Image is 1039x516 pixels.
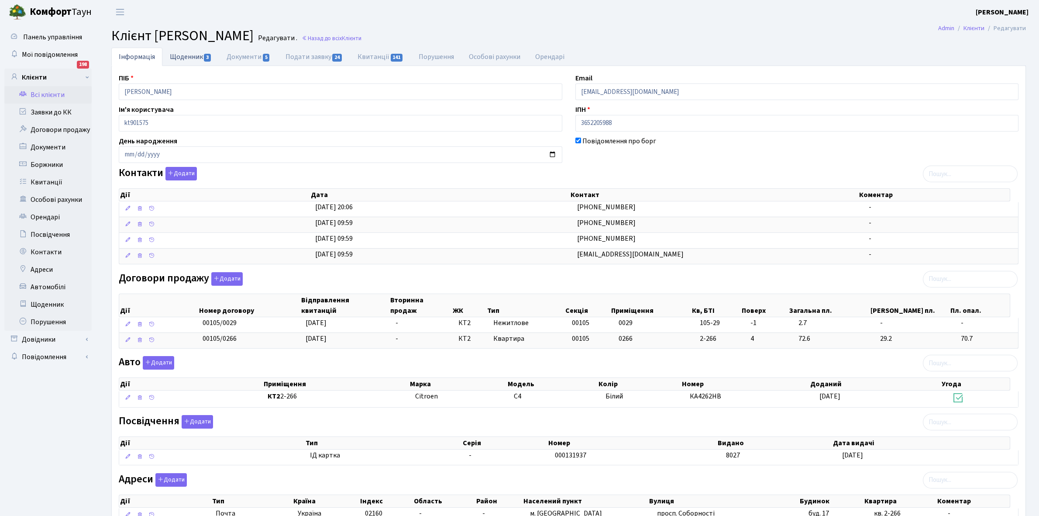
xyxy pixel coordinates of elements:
label: ІПН [575,104,590,115]
span: 105-29 [700,318,743,328]
span: КТ2 [458,334,486,344]
th: Відправлення квитанцій [300,294,389,317]
span: 2-266 [268,391,408,402]
span: - [869,218,871,228]
span: - [869,234,871,243]
span: - [880,318,953,328]
a: [PERSON_NAME] [976,7,1029,17]
span: Квартира [493,334,565,344]
a: Додати [163,166,197,181]
th: Колір [598,378,681,390]
label: ПІБ [119,73,134,83]
a: Порушення [411,48,461,66]
span: [DATE] [819,391,840,401]
button: Посвідчення [182,415,213,429]
span: [DATE] 20:06 [315,202,353,212]
label: Повідомлення про борг [582,136,656,146]
th: Квартира [864,495,936,507]
th: [PERSON_NAME] пл. [870,294,950,317]
span: 000131937 [555,450,586,460]
span: 3 [204,54,211,62]
span: 0029 [619,318,633,328]
a: Заявки до КК [4,104,92,121]
span: [DATE] 09:59 [315,218,353,228]
a: Орендарі [528,48,572,66]
a: Інформація [111,48,162,66]
th: Країна [292,495,359,507]
span: 8027 [726,450,740,460]
a: Документи [4,139,92,156]
input: Пошук... [923,355,1018,371]
img: logo.png [9,3,26,21]
a: Admin [938,24,954,33]
label: Авто [119,356,174,370]
span: [DATE] 09:59 [315,234,353,243]
th: Тип [211,495,293,507]
th: Поверх [741,294,788,317]
b: КТ2 [268,391,280,401]
label: Контакти [119,167,197,180]
th: Коментар [936,495,1010,507]
span: - [869,249,871,259]
span: [PHONE_NUMBER] [577,218,636,228]
span: Клієнт [PERSON_NAME] [111,26,254,46]
span: 0266 [619,334,633,343]
a: Особові рахунки [4,191,92,208]
th: Модель [507,378,598,390]
label: Адреси [119,473,187,487]
span: 72.6 [798,334,874,344]
th: Дії [119,378,263,390]
span: Нежитлове [493,318,565,328]
span: 141 [391,54,403,62]
th: Номер [547,437,717,449]
a: Щоденник [162,48,219,66]
span: 24 [332,54,342,62]
span: -1 [750,318,791,328]
button: Авто [143,356,174,370]
a: Всі клієнти [4,86,92,104]
a: Посвідчення [4,226,92,243]
th: Доданий [809,378,941,390]
span: - [961,318,1015,328]
label: День народження [119,136,177,146]
a: Панель управління [4,28,92,46]
a: Клієнти [963,24,984,33]
a: Квитанції [350,48,411,66]
div: 198 [77,61,89,69]
th: Загальна пл. [788,294,870,317]
b: Комфорт [30,5,72,19]
span: 5 [263,54,270,62]
li: Редагувати [984,24,1026,33]
span: 00105 [572,318,589,328]
th: Секція [564,294,610,317]
button: Договори продажу [211,272,243,286]
th: Тип [486,294,564,317]
span: - [396,318,398,328]
th: Будинок [799,495,864,507]
span: 70.7 [961,334,1015,344]
th: Номер договору [198,294,300,317]
a: Додати [179,414,213,429]
span: - [869,202,871,212]
span: Панель управління [23,32,82,42]
nav: breadcrumb [925,19,1039,38]
label: Посвідчення [119,415,213,429]
th: Номер [681,378,809,390]
a: Мої повідомлення198 [4,46,92,63]
span: КА4262НВ [690,391,721,401]
th: Видано [717,437,832,449]
th: Тип [305,437,462,449]
a: Додати [141,355,174,370]
a: Договори продажу [4,121,92,139]
button: Переключити навігацію [109,5,131,19]
span: [PHONE_NUMBER] [577,234,636,243]
span: - [469,450,471,460]
a: Автомобілі [4,278,92,296]
th: Дії [119,495,211,507]
th: ЖК [452,294,486,317]
span: [DATE] [306,318,327,328]
th: Область [413,495,475,507]
th: Населений пункт [523,495,648,507]
input: Пошук... [923,166,1018,182]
